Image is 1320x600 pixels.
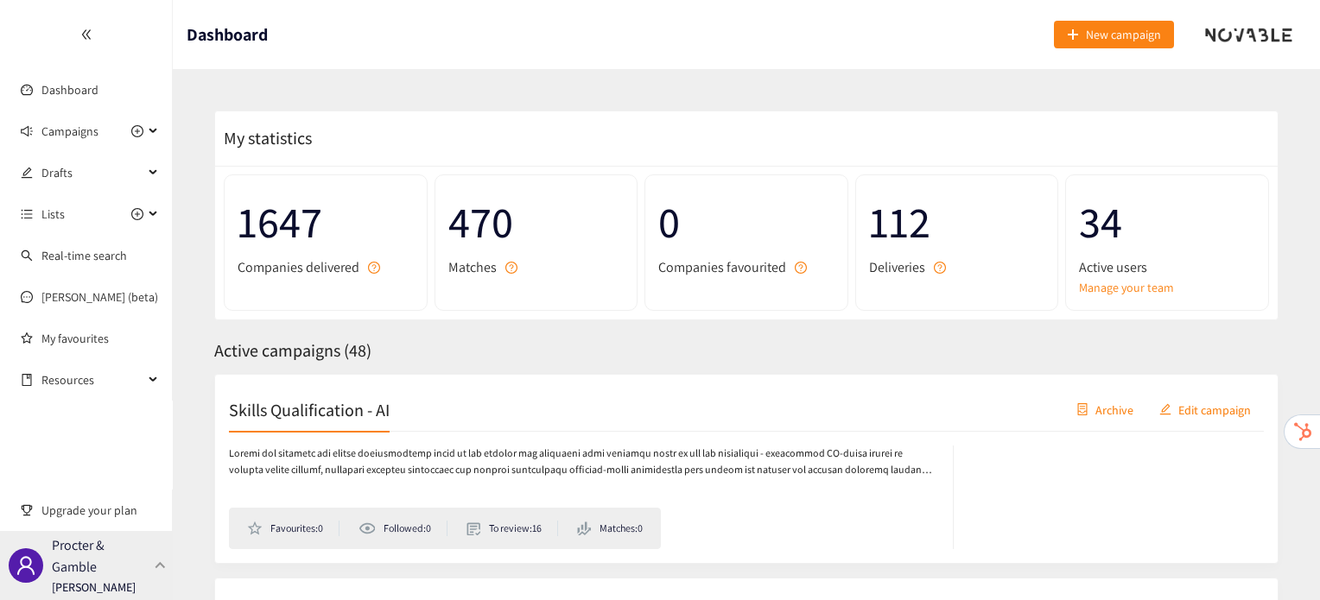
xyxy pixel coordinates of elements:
[214,339,371,362] span: Active campaigns ( 48 )
[21,374,33,386] span: book
[21,167,33,179] span: edit
[214,374,1279,564] a: Skills Qualification - AIcontainerArchiveeditEdit campaignLoremi dol sitametc adi elitse doeiusmo...
[1063,395,1146,423] button: containerArchive
[247,521,340,536] li: Favourites: 0
[795,262,807,274] span: question-circle
[1054,21,1174,48] button: plusNew campaign
[1079,256,1147,278] span: Active users
[21,208,33,220] span: unordered-list
[466,521,558,536] li: To review: 16
[869,256,925,278] span: Deliveries
[368,262,380,274] span: question-circle
[448,188,625,256] span: 470
[52,578,136,597] p: [PERSON_NAME]
[41,493,159,527] span: Upgrade your plan
[41,82,98,98] a: Dashboard
[1178,400,1251,419] span: Edit campaign
[1067,28,1079,42] span: plus
[1086,25,1161,44] span: New campaign
[1159,403,1171,417] span: edit
[934,262,946,274] span: question-circle
[505,262,517,274] span: question-circle
[52,534,148,578] p: Procter & Gamble
[229,397,390,421] h2: Skills Qualification - AI
[41,197,65,231] span: Lists
[41,289,158,305] a: [PERSON_NAME] (beta)
[448,256,497,278] span: Matches
[359,521,447,536] li: Followed: 0
[1079,278,1255,297] a: Manage your team
[869,188,1045,256] span: 112
[238,256,359,278] span: Companies delivered
[1146,395,1264,423] button: editEdit campaign
[21,125,33,137] span: sound
[1095,400,1133,419] span: Archive
[80,28,92,41] span: double-left
[1079,188,1255,256] span: 34
[16,555,36,576] span: user
[21,504,33,516] span: trophy
[131,208,143,220] span: plus-circle
[131,125,143,137] span: plus-circle
[1234,517,1320,600] iframe: Chat Widget
[577,521,643,536] li: Matches: 0
[41,114,98,148] span: Campaigns
[41,363,143,397] span: Resources
[41,248,127,263] a: Real-time search
[658,256,786,278] span: Companies favourited
[41,155,143,190] span: Drafts
[1076,403,1088,417] span: container
[658,188,835,256] span: 0
[238,188,414,256] span: 1647
[215,127,312,149] span: My statistics
[41,321,159,356] a: My favourites
[229,445,936,478] p: Loremi dol sitametc adi elitse doeiusmodtemp incid ut lab etdolor mag aliquaeni admi veniamqu nos...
